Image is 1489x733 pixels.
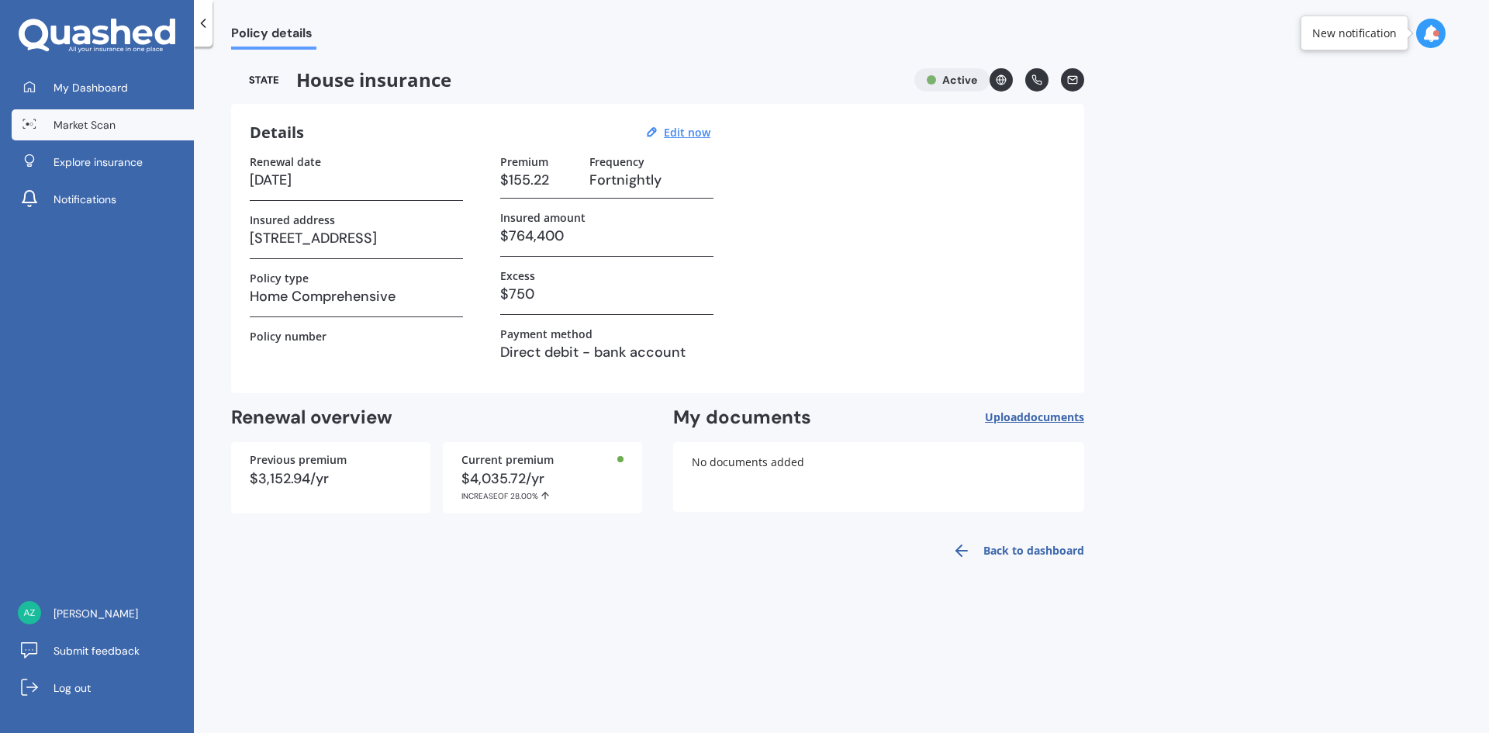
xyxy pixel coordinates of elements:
[231,68,902,92] span: House insurance
[500,327,592,341] label: Payment method
[12,72,194,103] a: My Dashboard
[589,168,713,192] h3: Fortnightly
[12,672,194,704] a: Log out
[250,123,304,143] h3: Details
[673,406,811,430] h2: My documents
[1312,26,1397,41] div: New notification
[250,455,412,465] div: Previous premium
[12,147,194,178] a: Explore insurance
[500,282,713,306] h3: $750
[500,168,577,192] h3: $155.22
[250,271,309,285] label: Policy type
[461,455,624,465] div: Current premium
[985,406,1084,430] button: Uploaddocuments
[231,26,316,47] span: Policy details
[250,168,463,192] h3: [DATE]
[54,117,116,133] span: Market Scan
[500,155,548,168] label: Premium
[231,68,296,92] img: State-text-1.webp
[250,285,463,308] h3: Home Comprehensive
[12,109,194,140] a: Market Scan
[500,224,713,247] h3: $764,400
[18,601,41,624] img: 6868cb4ea528f52cd62a80b78143973d
[461,491,510,501] span: INCREASE OF
[664,125,710,140] u: Edit now
[500,269,535,282] label: Excess
[12,598,194,629] a: [PERSON_NAME]
[12,635,194,666] a: Submit feedback
[250,472,412,486] div: $3,152.94/yr
[231,406,642,430] h2: Renewal overview
[250,330,326,343] label: Policy number
[54,643,140,659] span: Submit feedback
[54,606,138,621] span: [PERSON_NAME]
[461,472,624,501] div: $4,035.72/yr
[54,680,91,696] span: Log out
[673,442,1084,512] div: No documents added
[250,213,335,226] label: Insured address
[659,126,715,140] button: Edit now
[500,341,713,364] h3: Direct debit - bank account
[985,411,1084,424] span: Upload
[250,155,321,168] label: Renewal date
[510,491,538,501] span: 28.00%
[54,80,128,95] span: My Dashboard
[943,532,1084,569] a: Back to dashboard
[54,192,116,207] span: Notifications
[54,154,143,170] span: Explore insurance
[250,226,463,250] h3: [STREET_ADDRESS]
[589,155,644,168] label: Frequency
[500,211,586,224] label: Insured amount
[1024,410,1084,424] span: documents
[12,184,194,215] a: Notifications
